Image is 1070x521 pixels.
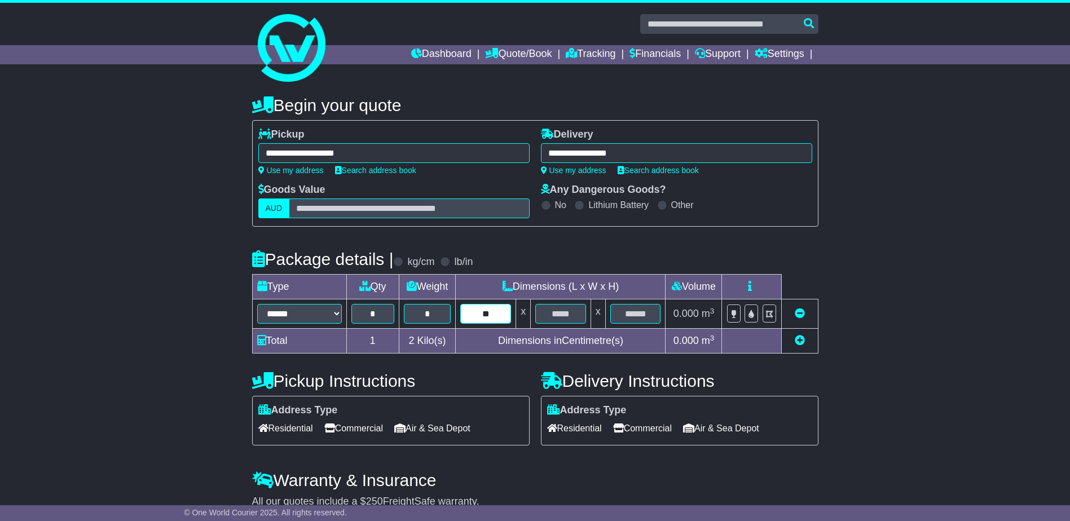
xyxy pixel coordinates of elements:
label: kg/cm [407,256,434,268]
td: Dimensions (L x W x H) [456,275,666,299]
span: 250 [366,496,383,507]
label: No [555,200,566,210]
label: Other [671,200,694,210]
label: Any Dangerous Goods? [541,184,666,196]
sup: 3 [710,334,715,342]
a: Use my address [541,166,606,175]
a: Tracking [566,45,615,64]
span: Air & Sea Depot [683,420,759,437]
td: Total [252,329,346,354]
h4: Package details | [252,250,394,268]
span: m [702,335,715,346]
span: 2 [408,335,414,346]
label: Goods Value [258,184,325,196]
label: Address Type [547,404,627,417]
label: AUD [258,198,290,218]
a: Financials [629,45,681,64]
span: 0.000 [673,335,699,346]
a: Search address book [335,166,416,175]
label: Address Type [258,404,338,417]
a: Search address book [618,166,699,175]
label: Delivery [541,129,593,141]
a: Use my address [258,166,324,175]
td: Dimensions in Centimetre(s) [456,329,666,354]
h4: Warranty & Insurance [252,471,818,489]
span: 0.000 [673,308,699,319]
td: Type [252,275,346,299]
a: Add new item [795,335,805,346]
td: x [516,299,531,329]
label: lb/in [454,256,473,268]
span: Commercial [324,420,383,437]
td: Kilo(s) [399,329,456,354]
span: Residential [258,420,313,437]
h4: Pickup Instructions [252,372,530,390]
span: © One World Courier 2025. All rights reserved. [184,508,347,517]
td: Weight [399,275,456,299]
td: x [591,299,605,329]
div: All our quotes include a $ FreightSafe warranty. [252,496,818,508]
span: Air & Sea Depot [394,420,470,437]
span: Commercial [613,420,672,437]
a: Support [695,45,741,64]
label: Pickup [258,129,305,141]
a: Settings [755,45,804,64]
td: Volume [666,275,722,299]
h4: Delivery Instructions [541,372,818,390]
a: Remove this item [795,308,805,319]
span: m [702,308,715,319]
a: Dashboard [411,45,472,64]
td: 1 [346,329,399,354]
h4: Begin your quote [252,96,818,114]
sup: 3 [710,307,715,315]
label: Lithium Battery [588,200,649,210]
span: Residential [547,420,602,437]
td: Qty [346,275,399,299]
a: Quote/Book [485,45,552,64]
